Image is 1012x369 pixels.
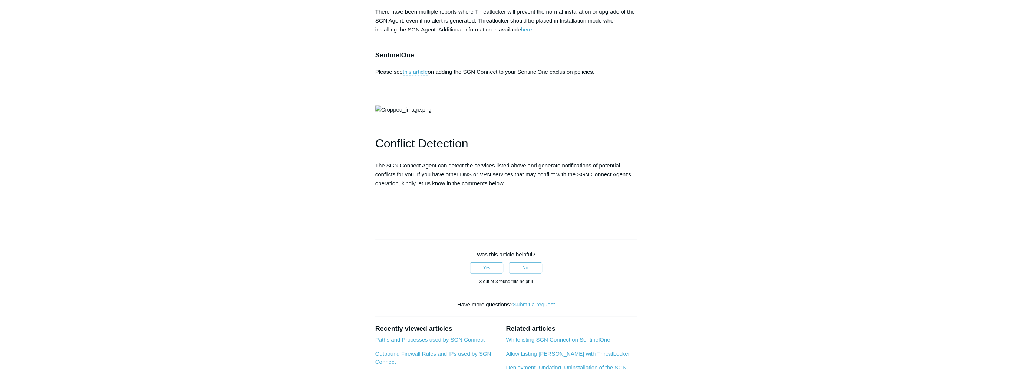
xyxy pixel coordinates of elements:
div: Have more questions? [375,300,637,309]
a: Submit a request [513,301,555,307]
a: Whitelisting SGN Connect on SentinelOne [506,336,610,343]
img: Cropped_image.png [375,105,432,114]
h1: Conflict Detection [375,134,637,153]
p: The SGN Connect Agent can detect the services listed above and generate notifications of potentia... [375,161,637,188]
a: Paths and Processes used by SGN Connect [375,336,485,343]
p: Please see on adding the SGN Connect to your SentinelOne exclusion policies. [375,67,637,85]
h2: Related articles [506,324,637,334]
span: 3 out of 3 found this helpful [479,279,533,284]
a: here [521,26,532,33]
p: There have been multiple reports where Threatlocker will prevent the normal installation or upgra... [375,7,637,34]
button: This article was helpful [470,262,503,273]
a: this article [403,69,428,75]
a: Outbound Firewall Rules and IPs used by SGN Connect [375,350,491,365]
h3: SentinelOne [375,40,637,61]
span: Was this article helpful? [477,251,535,257]
h2: Recently viewed articles [375,324,499,334]
a: Allow Listing [PERSON_NAME] with ThreatLocker [506,350,630,357]
button: This article was not helpful [509,262,542,273]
